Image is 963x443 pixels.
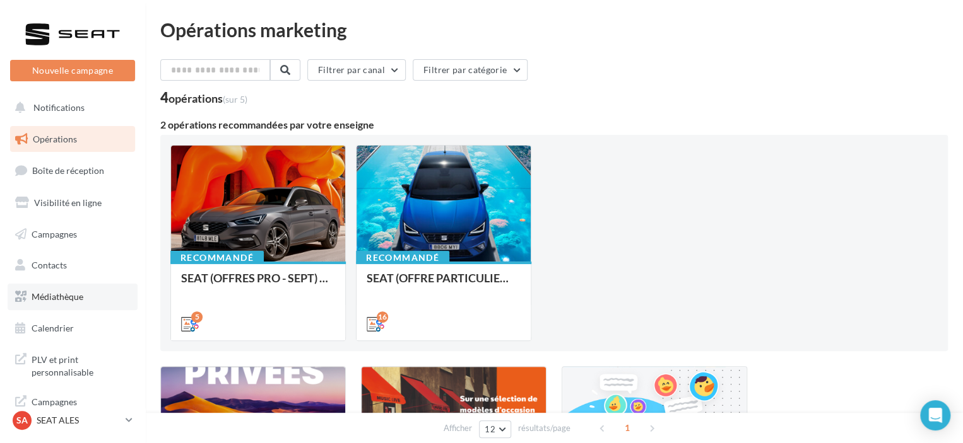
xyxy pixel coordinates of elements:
div: SEAT (OFFRES PRO - SEPT) - SOCIAL MEDIA [181,272,335,297]
button: Notifications [8,95,133,121]
div: Recommandé [356,251,449,265]
a: SA SEAT ALES [10,408,135,432]
span: Opérations [33,134,77,144]
span: résultats/page [518,422,570,434]
span: Visibilité en ligne [34,197,102,208]
a: Contacts [8,252,138,279]
div: 4 [160,91,247,105]
span: 1 [617,418,637,438]
a: Opérations [8,126,138,152]
button: Filtrer par canal [307,59,406,81]
button: 12 [479,420,511,438]
p: SEAT ALES [37,414,121,427]
span: PLV et print personnalisable [32,351,130,378]
span: Campagnes DataOnDemand [32,393,130,420]
a: Campagnes DataOnDemand [8,388,138,425]
a: Boîte de réception [8,157,138,184]
span: Campagnes [32,228,77,239]
span: Contacts [32,260,67,270]
div: Recommandé [170,251,264,265]
span: Calendrier [32,323,74,333]
a: Visibilité en ligne [8,190,138,216]
button: Filtrer par catégorie [413,59,528,81]
span: SA [16,414,28,427]
div: 5 [191,311,203,323]
div: Opérations marketing [160,20,948,39]
span: 12 [485,424,495,434]
a: Médiathèque [8,284,138,310]
button: Nouvelle campagne [10,60,135,81]
div: SEAT (OFFRE PARTICULIER - SEPT) - SOCIAL MEDIA [367,272,521,297]
div: 16 [377,311,388,323]
a: Calendrier [8,315,138,342]
span: Notifications [33,102,85,113]
span: Afficher [444,422,472,434]
span: Médiathèque [32,291,83,302]
div: 2 opérations recommandées par votre enseigne [160,120,948,130]
a: PLV et print personnalisable [8,346,138,383]
a: Campagnes [8,221,138,248]
div: Open Intercom Messenger [920,400,950,430]
div: opérations [168,93,247,104]
span: Boîte de réception [32,165,104,176]
span: (sur 5) [223,94,247,105]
